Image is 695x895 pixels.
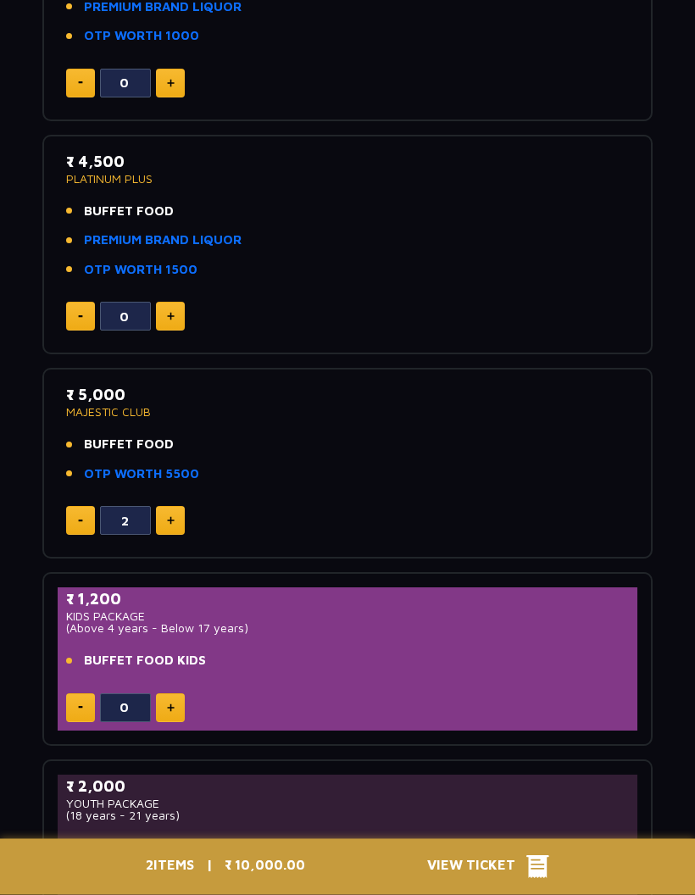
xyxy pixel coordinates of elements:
[84,261,197,281] a: OTP WORTH 1500
[167,313,175,321] img: plus
[167,704,175,713] img: plus
[66,407,629,419] p: MAJESTIC CLUB
[66,174,629,186] p: PLATINUM PLUS
[167,80,175,88] img: plus
[78,316,83,319] img: minus
[146,854,194,880] p: ITEMS
[427,854,526,880] span: View Ticket
[225,857,305,872] span: ₹ 10,000.00
[78,82,83,85] img: minus
[146,857,153,872] span: 2
[84,231,242,251] a: PREMIUM BRAND LIQUOR
[66,798,629,810] p: YOUTH PACKAGE
[84,465,199,485] a: OTP WORTH 5500
[66,384,629,407] p: ₹ 5,000
[194,854,225,880] p: |
[66,775,629,798] p: ₹ 2,000
[167,517,175,525] img: plus
[66,810,629,822] p: (18 years - 21 years)
[84,203,174,222] span: BUFFET FOOD
[84,27,199,47] a: OTP WORTH 1000
[84,436,174,455] span: BUFFET FOOD
[78,520,83,523] img: minus
[66,623,629,635] p: (Above 4 years - Below 17 years)
[78,707,83,709] img: minus
[66,611,629,623] p: KIDS PACKAGE
[84,652,206,671] span: BUFFET FOOD KIDS
[66,151,629,174] p: ₹ 4,500
[427,854,549,880] button: View Ticket
[66,588,629,611] p: ₹ 1,200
